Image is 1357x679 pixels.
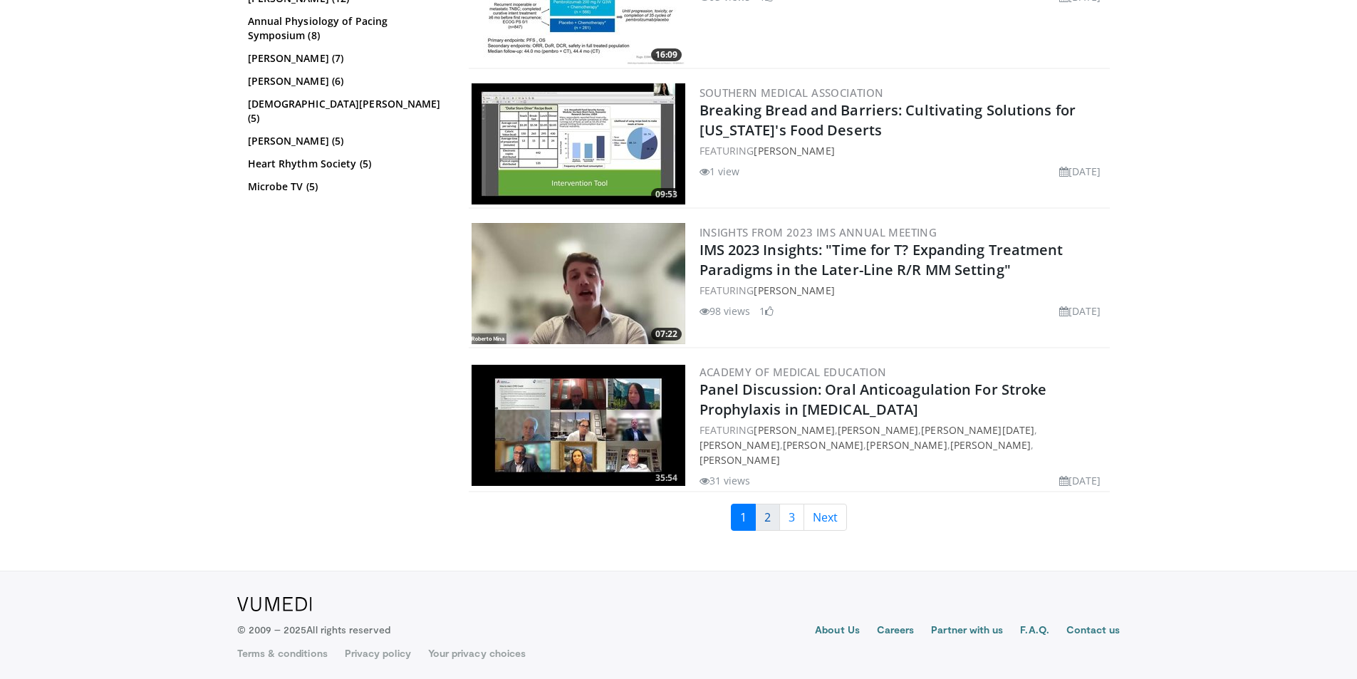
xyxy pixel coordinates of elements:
a: Academy of Medical Education [700,365,887,379]
a: [PERSON_NAME] [838,423,918,437]
a: [PERSON_NAME] [754,423,834,437]
a: Heart Rhythm Society (5) [248,157,444,171]
img: c1155501-0594-4cdd-9af1-b65029cdf2d3.300x170_q85_crop-smart_upscale.jpg [472,223,685,344]
a: Southern Medical Association [700,85,884,100]
a: [PERSON_NAME] [754,144,834,157]
li: 31 views [700,473,751,488]
li: 98 views [700,304,751,318]
a: 1 [731,504,756,531]
a: [PERSON_NAME] [754,284,834,297]
li: [DATE] [1059,164,1101,179]
a: 3 [779,504,804,531]
span: 35:54 [651,472,682,484]
a: Your privacy choices [428,646,526,660]
a: 07:22 [472,223,685,344]
a: [DEMOGRAPHIC_DATA][PERSON_NAME] (5) [248,97,444,125]
div: FEATURING [700,143,1107,158]
a: [PERSON_NAME] (5) [248,134,444,148]
a: Careers [877,623,915,640]
span: 07:22 [651,328,682,341]
a: Partner with us [931,623,1003,640]
a: Panel Discussion: Oral Anticoagulation For Stroke Prophylaxis in [MEDICAL_DATA] [700,380,1047,419]
a: 2 [755,504,780,531]
span: 16:09 [651,48,682,61]
a: Insights from 2023 IMS Annual Meeting [700,225,937,239]
img: 25f286d5-cbce-4cd7-b7fb-2b6bf01c7202.300x170_q85_crop-smart_upscale.jpg [472,365,685,486]
img: VuMedi Logo [237,597,312,611]
a: Terms & conditions [237,646,328,660]
li: [DATE] [1059,473,1101,488]
a: [PERSON_NAME] [700,438,780,452]
a: Breaking Bread and Barriers: Cultivating Solutions for [US_STATE]'s Food Deserts [700,100,1076,140]
a: [PERSON_NAME] [866,438,947,452]
nav: Search results pages [469,504,1110,531]
li: 1 view [700,164,740,179]
a: [PERSON_NAME] (7) [248,51,444,66]
div: FEATURING [700,283,1107,298]
a: [PERSON_NAME] [700,453,780,467]
p: © 2009 – 2025 [237,623,390,637]
img: 9dd87d50-5c8d-407d-bf79-0c15e9c01f15.300x170_q85_crop-smart_upscale.jpg [472,83,685,204]
span: 09:53 [651,188,682,201]
a: Privacy policy [345,646,411,660]
li: [DATE] [1059,304,1101,318]
a: Contact us [1066,623,1121,640]
a: 35:54 [472,365,685,486]
a: F.A.Q. [1020,623,1049,640]
a: Microbe TV (5) [248,180,444,194]
a: 09:53 [472,83,685,204]
li: 1 [759,304,774,318]
a: About Us [815,623,860,640]
a: IMS 2023 Insights: "Time for T? Expanding Treatment Paradigms in the Later-Line R/R MM Setting" [700,240,1064,279]
a: Next [804,504,847,531]
a: [PERSON_NAME][DATE] [921,423,1034,437]
a: Annual Physiology of Pacing Symposium (8) [248,14,444,43]
a: [PERSON_NAME] [783,438,863,452]
div: FEATURING , , , , , , , [700,423,1107,467]
a: [PERSON_NAME] [950,438,1031,452]
span: All rights reserved [306,623,390,636]
a: [PERSON_NAME] (6) [248,74,444,88]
